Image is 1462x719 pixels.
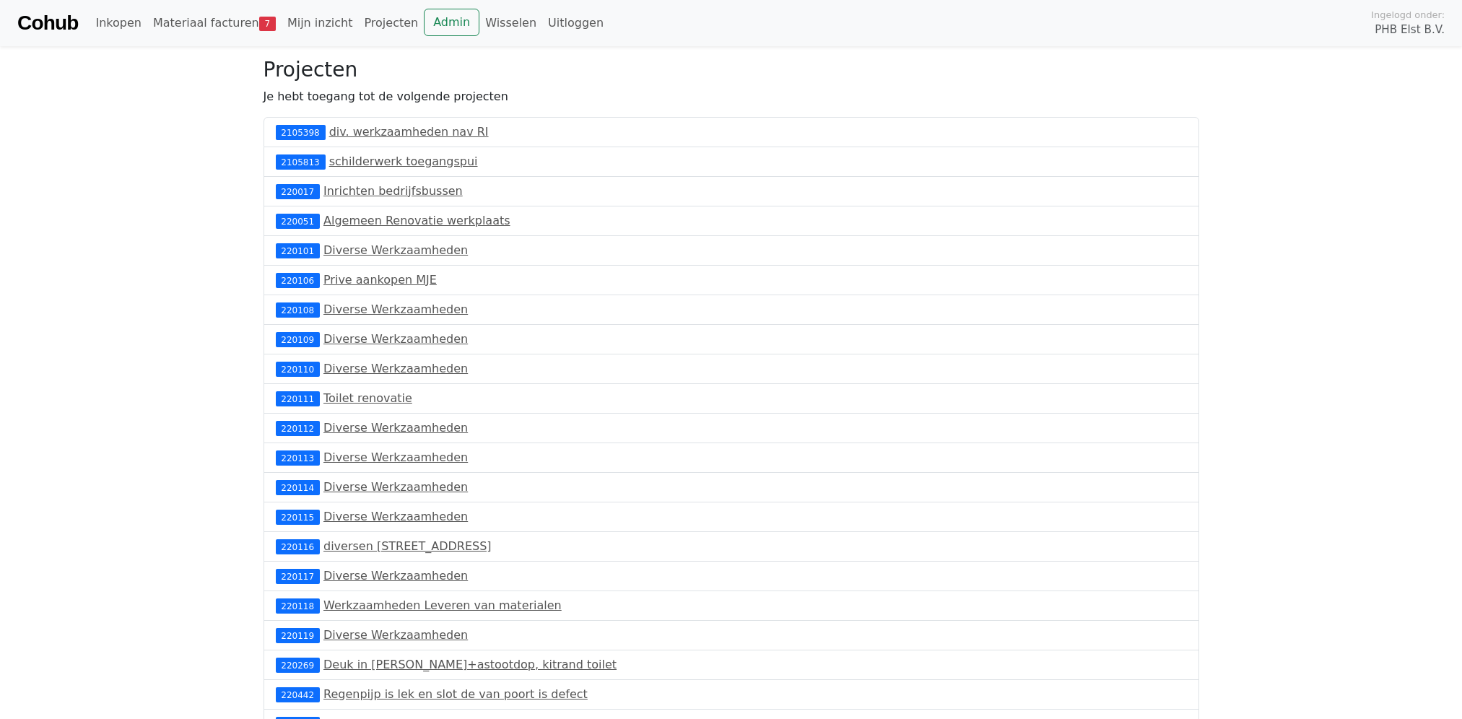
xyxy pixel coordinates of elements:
a: div. werkzaamheden nav RI [329,125,489,139]
a: Regenpijp is lek en slot de van poort is defect [323,687,588,701]
div: 220108 [276,302,320,317]
a: Diverse Werkzaamheden [323,302,468,316]
div: 220119 [276,628,320,642]
span: PHB Elst B.V. [1375,22,1445,38]
div: 220111 [276,391,320,406]
div: 220017 [276,184,320,199]
h3: Projecten [264,58,1199,82]
span: Ingelogd onder: [1371,8,1445,22]
a: Admin [424,9,479,36]
div: 220113 [276,450,320,465]
div: 2105813 [276,154,326,169]
div: 220110 [276,362,320,376]
a: Mijn inzicht [282,9,359,38]
a: Projecten [358,9,424,38]
div: 220269 [276,658,320,672]
a: Uitloggen [542,9,609,38]
div: 220114 [276,480,320,494]
a: Wisselen [479,9,542,38]
div: 220118 [276,598,320,613]
a: Diverse Werkzaamheden [323,450,468,464]
a: Diverse Werkzaamheden [323,332,468,346]
a: Diverse Werkzaamheden [323,421,468,435]
a: Diverse Werkzaamheden [323,362,468,375]
a: diversen [STREET_ADDRESS] [323,539,492,553]
div: 220109 [276,332,320,347]
a: Deuk in [PERSON_NAME]+astootdop, kitrand toilet [323,658,617,671]
p: Je hebt toegang tot de volgende projecten [264,88,1199,105]
div: 220051 [276,214,320,228]
a: Algemeen Renovatie werkplaats [323,214,510,227]
a: Inkopen [90,9,147,38]
a: Werkzaamheden Leveren van materialen [323,598,562,612]
a: Diverse Werkzaamheden [323,480,468,494]
a: Diverse Werkzaamheden [323,510,468,523]
a: Diverse Werkzaamheden [323,569,468,583]
a: Diverse Werkzaamheden [323,628,468,642]
div: 220101 [276,243,320,258]
a: Diverse Werkzaamheden [323,243,468,257]
div: 2105398 [276,125,326,139]
span: 7 [259,17,276,31]
div: 220106 [276,273,320,287]
a: Prive aankopen MJE [323,273,437,287]
div: 220112 [276,421,320,435]
a: schilderwerk toegangspui [329,154,478,168]
a: Inrichten bedrijfsbussen [323,184,463,198]
div: 220115 [276,510,320,524]
div: 220116 [276,539,320,554]
a: Cohub [17,6,78,40]
a: Toilet renovatie [323,391,412,405]
a: Materiaal facturen7 [147,9,282,38]
div: 220117 [276,569,320,583]
div: 220442 [276,687,320,702]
